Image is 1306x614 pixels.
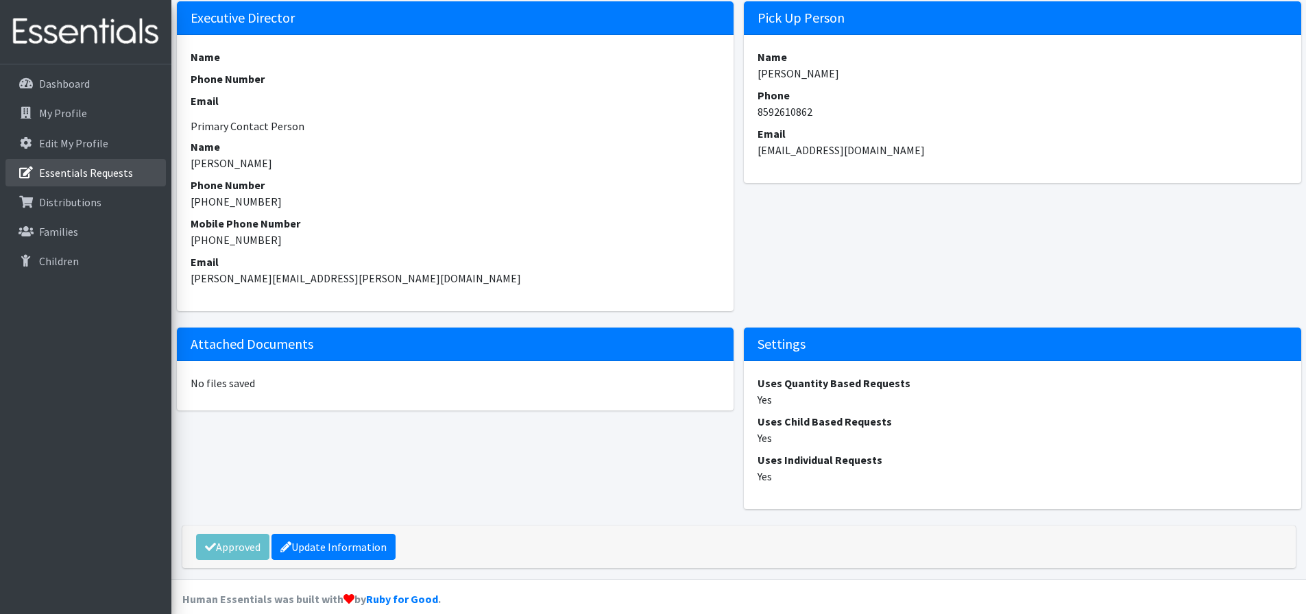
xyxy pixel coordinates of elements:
a: Distributions [5,188,166,216]
dd: [PHONE_NUMBER] [191,232,721,248]
dt: Mobile Phone Number [191,215,721,232]
p: My Profile [39,106,87,120]
dd: [PERSON_NAME] [191,155,721,171]
dd: [EMAIL_ADDRESS][DOMAIN_NAME] [758,142,1287,158]
strong: Human Essentials was built with by . [182,592,441,606]
p: Edit My Profile [39,136,108,150]
dt: Uses Individual Requests [758,452,1287,468]
a: Edit My Profile [5,130,166,157]
dt: Email [758,125,1287,142]
dd: [PERSON_NAME][EMAIL_ADDRESS][PERSON_NAME][DOMAIN_NAME] [191,270,721,286]
p: Dashboard [39,77,90,90]
dd: 8592610862 [758,103,1287,120]
dd: Yes [758,468,1287,484]
dt: Name [191,138,721,155]
a: My Profile [5,99,166,127]
dd: [PHONE_NUMBER] [191,193,721,210]
dd: No files saved [191,375,721,391]
dt: Phone Number [191,177,721,193]
p: Children [39,254,79,268]
h5: Pick Up Person [744,1,1301,35]
h5: Executive Director [177,1,734,35]
p: Essentials Requests [39,166,133,180]
a: Families [5,218,166,245]
dt: Uses Child Based Requests [758,413,1287,430]
dt: Name [758,49,1287,65]
h5: Attached Documents [177,328,734,361]
a: Ruby for Good [366,592,438,606]
p: Families [39,225,78,238]
dt: Email [191,93,721,109]
p: Distributions [39,195,101,209]
h5: Settings [744,328,1301,361]
a: Update Information [271,534,396,560]
dt: Uses Quantity Based Requests [758,375,1287,391]
dd: Yes [758,391,1287,408]
img: HumanEssentials [5,9,166,55]
dd: Yes [758,430,1287,446]
dt: Email [191,254,721,270]
a: Children [5,247,166,275]
h6: Primary Contact Person [191,120,721,133]
dd: [PERSON_NAME] [758,65,1287,82]
dt: Phone [758,87,1287,103]
dt: Phone Number [191,71,721,87]
dt: Name [191,49,721,65]
a: Essentials Requests [5,159,166,186]
a: Dashboard [5,70,166,97]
